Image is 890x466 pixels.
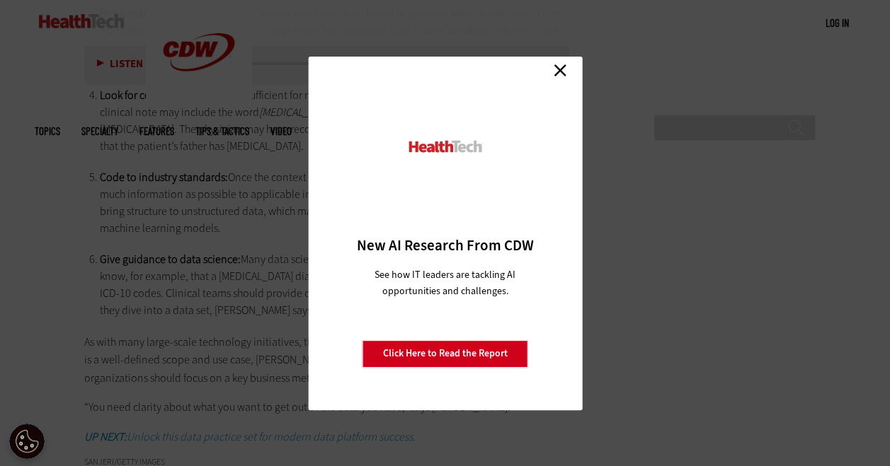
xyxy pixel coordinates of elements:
img: HealthTech_0.png [406,139,484,154]
p: See how IT leaders are tackling AI opportunities and challenges. [358,267,532,299]
a: Click Here to Read the Report [363,340,528,367]
button: Open Preferences [9,424,45,459]
a: Close [549,60,571,81]
h3: New AI Research From CDW [333,235,557,255]
div: Cookie Settings [9,424,45,459]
